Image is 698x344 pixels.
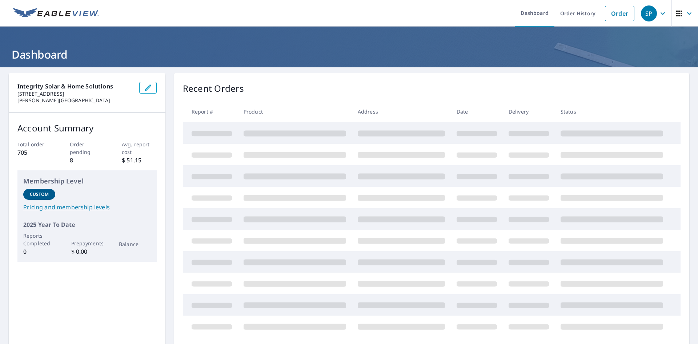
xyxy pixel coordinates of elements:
[641,5,657,21] div: SP
[70,141,105,156] p: Order pending
[17,82,133,91] p: Integrity Solar & Home Solutions
[17,141,52,148] p: Total order
[119,240,151,248] p: Balance
[605,6,634,21] a: Order
[13,8,99,19] img: EV Logo
[9,47,689,62] h1: Dashboard
[122,156,157,165] p: $ 51.15
[23,203,151,211] a: Pricing and membership levels
[17,91,133,97] p: [STREET_ADDRESS]
[238,101,352,122] th: Product
[71,247,103,256] p: $ 0.00
[17,148,52,157] p: 705
[352,101,451,122] th: Address
[30,191,49,198] p: Custom
[23,232,55,247] p: Reports Completed
[71,240,103,247] p: Prepayments
[183,82,244,95] p: Recent Orders
[23,176,151,186] p: Membership Level
[503,101,555,122] th: Delivery
[555,101,669,122] th: Status
[23,220,151,229] p: 2025 Year To Date
[17,97,133,104] p: [PERSON_NAME][GEOGRAPHIC_DATA]
[70,156,105,165] p: 8
[23,247,55,256] p: 0
[183,101,238,122] th: Report #
[451,101,503,122] th: Date
[17,122,157,135] p: Account Summary
[122,141,157,156] p: Avg. report cost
